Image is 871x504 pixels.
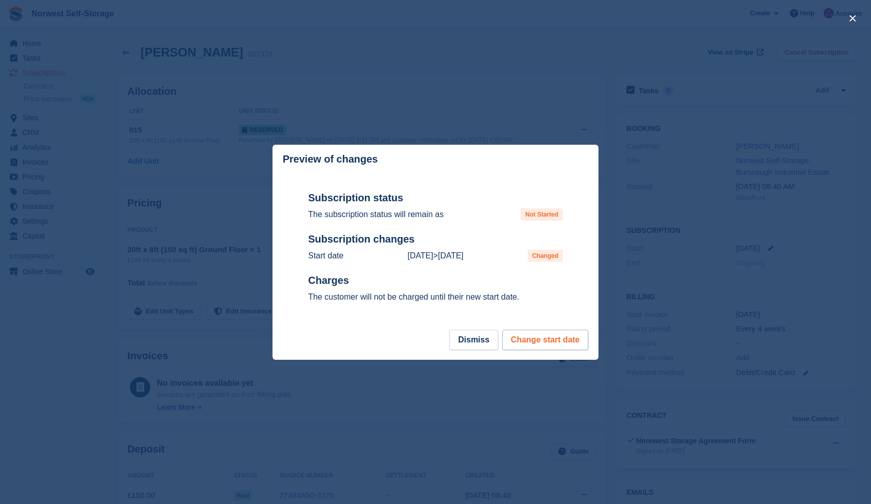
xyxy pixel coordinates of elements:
time: 2025-10-10 00:00:00 UTC [407,251,433,260]
p: The subscription status will remain as [308,208,444,221]
p: The customer will not be charged until their new start date. [308,291,563,303]
time: 2025-10-22 23:00:00 UTC [438,251,464,260]
span: Not Started [521,208,563,221]
p: > [407,250,464,262]
h2: Charges [308,274,563,287]
button: Dismiss [449,330,498,350]
h2: Subscription status [308,192,563,204]
button: close [845,10,861,26]
span: Changed [528,250,563,262]
p: Preview of changes [283,153,378,165]
h2: Subscription changes [308,233,563,246]
button: Change start date [502,330,588,350]
p: Start date [308,250,343,262]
